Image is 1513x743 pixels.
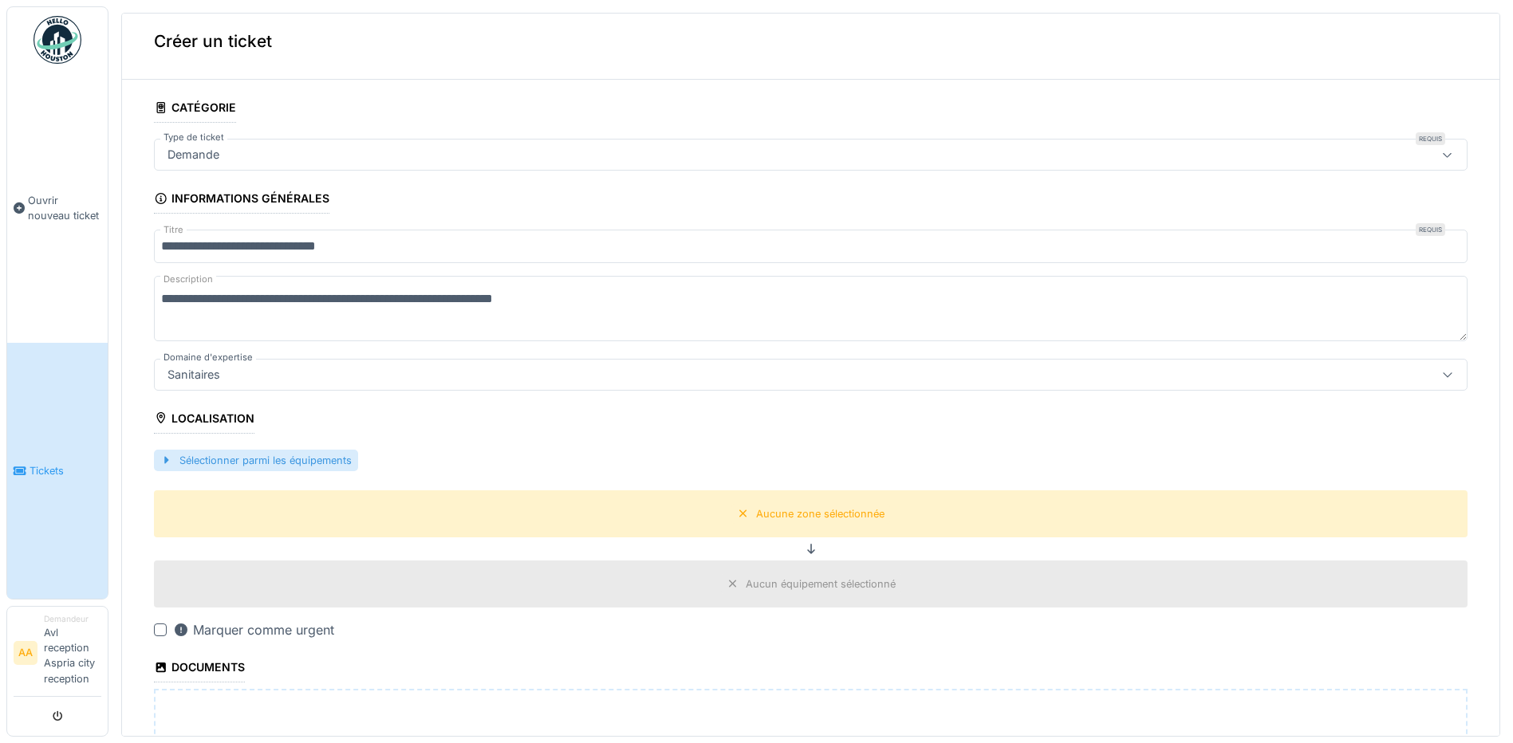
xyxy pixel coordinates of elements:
div: Marquer comme urgent [173,620,334,639]
span: Tickets [30,463,101,478]
li: AA [14,641,37,665]
div: Sélectionner parmi les équipements [154,450,358,471]
div: Créer un ticket [122,3,1499,80]
div: Informations générales [154,187,329,214]
label: Description [160,269,216,289]
div: Demande [161,146,226,163]
div: Sanitaires [161,366,227,383]
a: Ouvrir nouveau ticket [7,73,108,343]
div: Aucun équipement sélectionné [746,576,896,592]
label: Type de ticket [160,131,227,144]
label: Domaine d'expertise [160,351,256,364]
label: Titre [160,223,187,237]
div: Demandeur [44,613,101,625]
li: Avl reception Aspria city reception [44,613,101,693]
div: Catégorie [154,96,236,123]
div: Requis [1416,132,1445,145]
img: Badge_color-CXgf-gQk.svg [33,16,81,64]
a: AA DemandeurAvl reception Aspria city reception [14,613,101,697]
div: Aucune zone sélectionnée [756,506,885,521]
a: Tickets [7,343,108,598]
div: Documents [154,655,245,682]
div: Localisation [154,407,254,434]
div: Requis [1416,223,1445,236]
span: Ouvrir nouveau ticket [28,193,101,223]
